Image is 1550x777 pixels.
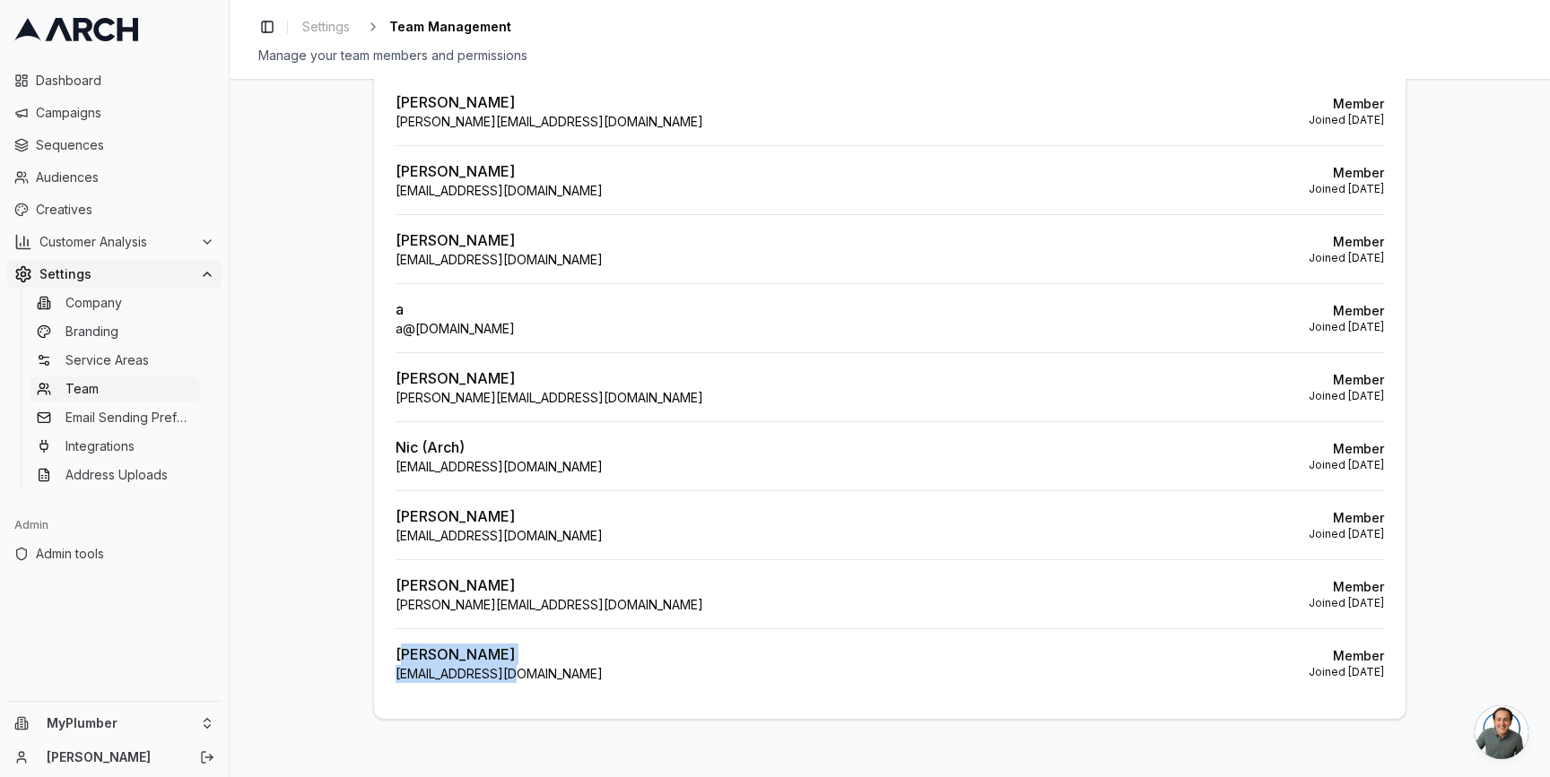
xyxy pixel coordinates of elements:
p: [EMAIL_ADDRESS][DOMAIN_NAME] [396,665,603,683]
p: [EMAIL_ADDRESS][DOMAIN_NAME] [396,182,603,200]
p: [PERSON_NAME][EMAIL_ADDRESS][DOMAIN_NAME] [396,113,703,131]
span: Integrations [65,437,135,455]
p: Member [1309,647,1384,665]
span: Settings [39,265,193,283]
a: [PERSON_NAME] [47,748,180,766]
p: Nic (Arch) [396,436,603,458]
a: Branding [30,319,200,344]
p: Member [1309,371,1384,389]
p: Joined [DATE] [1309,182,1384,196]
span: Email Sending Preferences [65,409,193,427]
span: Audiences [36,168,214,186]
a: Creatives [7,195,222,224]
p: Joined [DATE] [1309,389,1384,403]
p: Member [1309,578,1384,596]
button: Settings [7,260,222,289]
button: Log out [195,745,220,770]
a: Settings [295,14,357,39]
p: Joined [DATE] [1309,458,1384,472]
a: Address Uploads [30,462,200,488]
span: Dashboard [36,72,214,90]
p: Member [1309,509,1384,527]
span: Branding [65,323,118,341]
a: Service Areas [30,348,200,373]
p: Joined [DATE] [1309,665,1384,679]
span: Admin tools [36,545,214,563]
p: [PERSON_NAME] [396,643,603,665]
a: Campaigns [7,99,222,127]
span: Settings [302,18,350,36]
p: [PERSON_NAME] [396,505,603,527]
a: Integrations [30,434,200,459]
p: [PERSON_NAME][EMAIL_ADDRESS][DOMAIN_NAME] [396,389,703,407]
p: [PERSON_NAME] [396,160,603,182]
p: Member [1309,302,1384,320]
p: Joined [DATE] [1309,596,1384,610]
p: [PERSON_NAME] [396,91,703,113]
a: Email Sending Preferences [30,405,200,430]
p: [PERSON_NAME] [396,367,703,389]
p: [EMAIL_ADDRESS][DOMAIN_NAME] [396,458,603,476]
button: Customer Analysis [7,228,222,256]
a: Admin tools [7,540,222,568]
a: Company [30,290,200,315]
span: MyPlumber [47,715,193,731]
a: Open chat [1475,705,1528,759]
div: Admin [7,511,222,540]
a: Sequences [7,131,222,160]
span: Campaigns [36,104,214,122]
span: Company [65,294,122,312]
p: [EMAIL_ADDRESS][DOMAIN_NAME] [396,251,603,269]
p: Joined [DATE] [1309,527,1384,541]
button: MyPlumber [7,709,222,738]
span: Customer Analysis [39,233,193,251]
span: Address Uploads [65,466,168,484]
p: [EMAIL_ADDRESS][DOMAIN_NAME] [396,527,603,545]
a: Dashboard [7,66,222,95]
p: Joined [DATE] [1309,113,1384,127]
span: Sequences [36,136,214,154]
p: a@[DOMAIN_NAME] [396,320,515,338]
p: Member [1309,233,1384,251]
a: Audiences [7,163,222,192]
p: a [396,298,515,320]
p: Joined [DATE] [1309,320,1384,334]
div: Manage your team members and permissions [258,47,1521,65]
p: Member [1309,95,1384,113]
span: Team Management [389,18,511,36]
p: Member [1309,440,1384,458]
span: Team [65,380,99,398]
span: Service Areas [65,351,149,369]
p: [PERSON_NAME] [396,229,603,251]
p: [PERSON_NAME][EMAIL_ADDRESS][DOMAIN_NAME] [396,596,703,614]
p: Member [1309,164,1384,182]
a: Team [30,376,200,401]
span: Creatives [36,201,214,219]
p: [PERSON_NAME] [396,574,703,596]
nav: breadcrumb [295,14,511,39]
p: Joined [DATE] [1309,251,1384,265]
